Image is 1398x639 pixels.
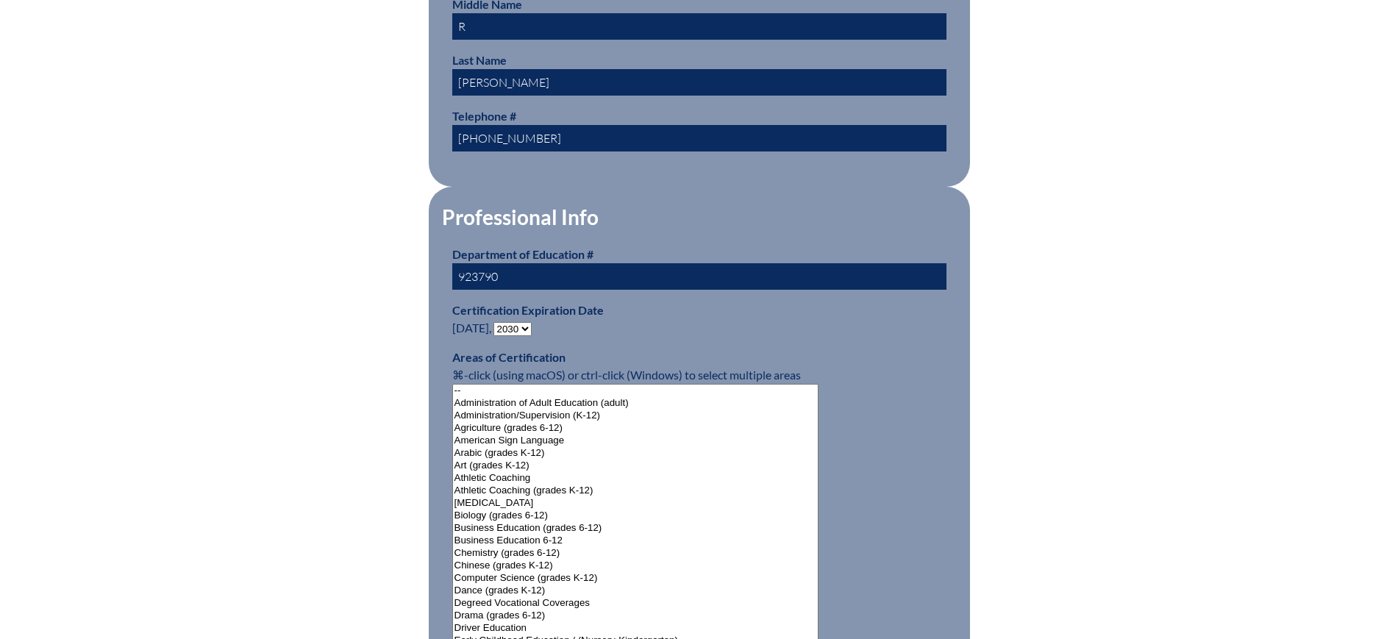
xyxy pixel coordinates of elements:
label: Telephone # [452,109,516,123]
span: [DATE], [452,321,491,335]
option: Driver Education [453,622,819,635]
option: Chemistry (grades 6-12) [453,547,819,560]
option: Business Education 6-12 [453,535,819,547]
label: Areas of Certification [452,350,566,364]
option: Administration of Adult Education (adult) [453,397,819,410]
option: Chinese (grades K-12) [453,560,819,572]
option: Drama (grades 6-12) [453,610,819,622]
label: Certification Expiration Date [452,303,604,317]
option: Athletic Coaching (grades K-12) [453,485,819,497]
option: Agriculture (grades 6-12) [453,422,819,435]
option: Degreed Vocational Coverages [453,597,819,610]
label: Last Name [452,53,507,67]
option: [MEDICAL_DATA] [453,497,819,510]
option: Art (grades K-12) [453,460,819,472]
option: Computer Science (grades K-12) [453,572,819,585]
option: Arabic (grades K-12) [453,447,819,460]
option: American Sign Language [453,435,819,447]
option: Dance (grades K-12) [453,585,819,597]
label: Department of Education # [452,247,593,261]
option: Business Education (grades 6-12) [453,522,819,535]
option: Administration/Supervision (K-12) [453,410,819,422]
option: Athletic Coaching [453,472,819,485]
option: -- [453,385,819,397]
option: Biology (grades 6-12) [453,510,819,522]
legend: Professional Info [441,204,600,229]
